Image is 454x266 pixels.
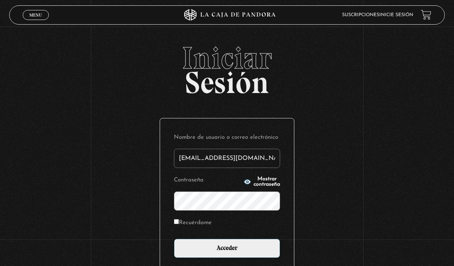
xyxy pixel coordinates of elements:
[379,13,413,17] a: Inicie sesión
[342,13,379,17] a: Suscripciones
[174,175,241,185] label: Contraseña
[174,239,280,258] input: Acceder
[244,176,280,187] button: Mostrar contraseña
[174,219,179,224] input: Recuérdame
[421,10,431,20] a: View your shopping cart
[9,43,445,73] span: Iniciar
[174,132,280,143] label: Nombre de usuario o correo electrónico
[9,43,445,92] h2: Sesión
[174,218,212,228] label: Recuérdame
[29,13,42,17] span: Menu
[254,176,280,187] span: Mostrar contraseña
[27,19,45,25] span: Cerrar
